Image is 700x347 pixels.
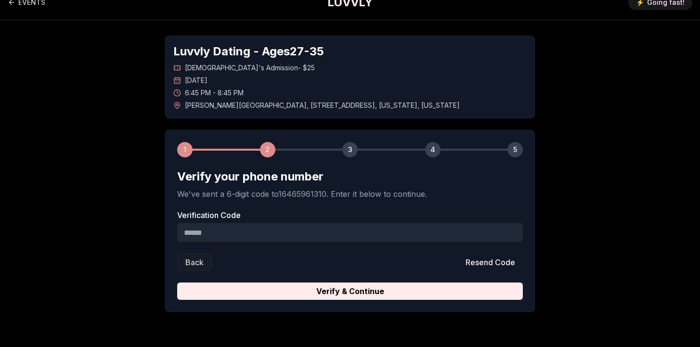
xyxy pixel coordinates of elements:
span: [DEMOGRAPHIC_DATA]'s Admission - $25 [185,63,315,73]
button: Verify & Continue [177,283,523,300]
button: Resend Code [458,254,523,271]
div: 3 [342,142,358,157]
button: Back [177,254,212,271]
span: [DATE] [185,76,207,85]
h1: Luvvly Dating - Ages 27 - 35 [173,44,527,59]
label: Verification Code [177,211,523,219]
div: 5 [507,142,523,157]
div: 2 [260,142,275,157]
h2: Verify your phone number [177,169,523,184]
p: We've sent a 6-digit code to 16465961310 . Enter it below to continue. [177,188,523,200]
span: 6:45 PM - 8:45 PM [185,88,244,98]
span: [PERSON_NAME][GEOGRAPHIC_DATA] , [STREET_ADDRESS] , [US_STATE] , [US_STATE] [185,101,460,110]
div: 4 [425,142,441,157]
div: 1 [177,142,193,157]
